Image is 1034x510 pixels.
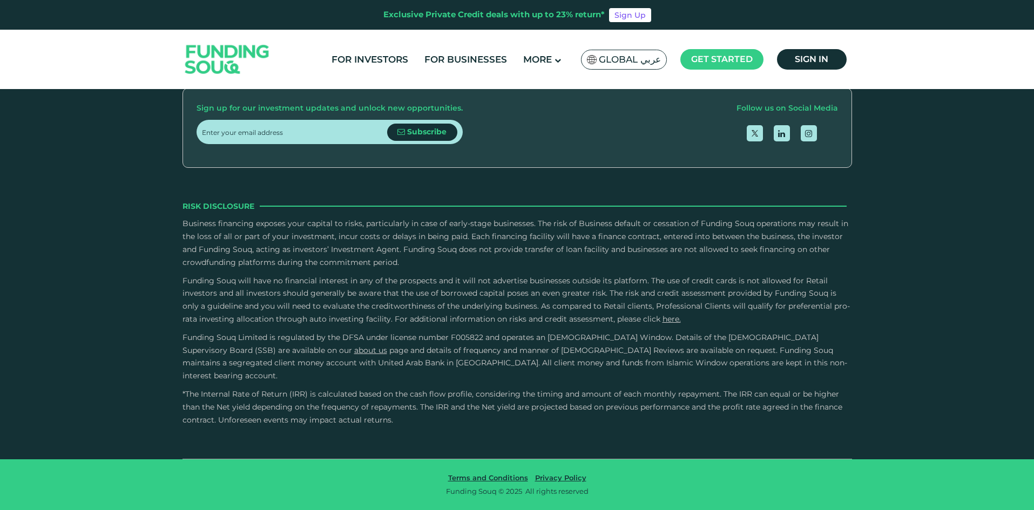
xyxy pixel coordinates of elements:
[752,130,758,137] img: twitter
[183,332,819,355] span: Funding Souq Limited is regulated by the DFSA under license number F005822 and operates an [DEMOG...
[183,217,852,269] p: Business financing exposes your capital to risks, particularly in case of early-stage businesses....
[795,54,828,64] span: Sign in
[747,125,763,141] a: open Twitter
[354,345,387,355] a: About Us
[609,8,651,22] a: Sign Up
[801,125,817,141] a: open Instagram
[183,388,852,426] p: *The Internal Rate of Return (IRR) is calculated based on the cash flow profile, considering the ...
[387,124,457,141] button: Subscribe
[174,32,280,87] img: Logo
[774,125,790,141] a: open Linkedin
[525,487,589,495] span: All rights reserved
[197,102,463,115] div: Sign up for our investment updates and unlock new opportunities.
[383,9,605,21] div: Exclusive Private Credit deals with up to 23% return*
[422,51,510,69] a: For Businesses
[777,49,847,70] a: Sign in
[599,53,661,66] span: Global عربي
[407,127,447,137] span: Subscribe
[183,200,254,212] span: Risk Disclosure
[663,314,681,324] a: here.
[389,345,408,355] span: page
[445,473,531,482] a: Terms and Conditions
[183,345,847,381] span: and details of frequency and manner of [DEMOGRAPHIC_DATA] Reviews are available on request. Fundi...
[506,487,522,495] span: 2025
[587,55,597,64] img: SA Flag
[532,473,589,482] a: Privacy Policy
[736,102,838,115] div: Follow us on Social Media
[446,487,504,495] span: Funding Souq ©
[329,51,411,69] a: For Investors
[183,276,850,324] span: Funding Souq will have no financial interest in any of the prospects and it will not advertise bu...
[523,54,552,65] span: More
[691,54,753,64] span: Get started
[202,120,387,144] input: Enter your email address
